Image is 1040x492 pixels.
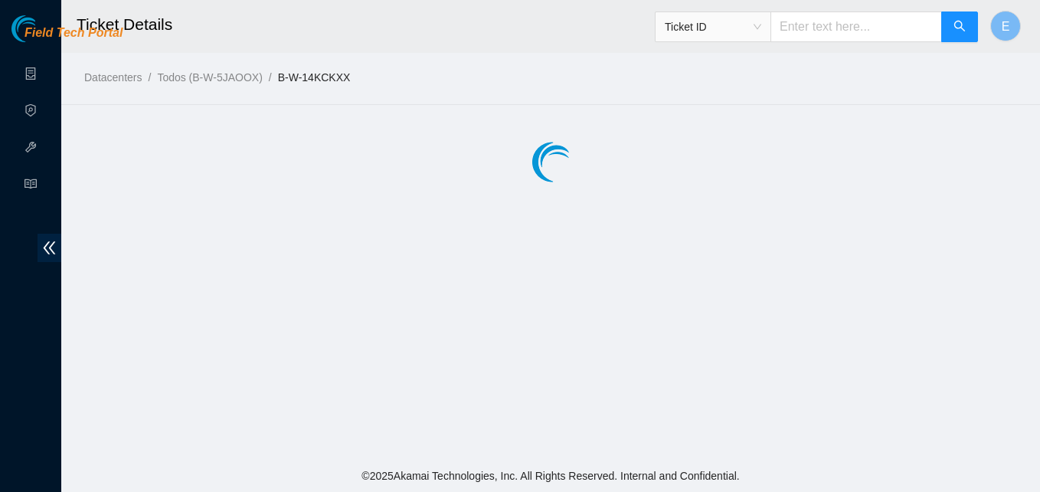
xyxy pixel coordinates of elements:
footer: © 2025 Akamai Technologies, Inc. All Rights Reserved. Internal and Confidential. [61,460,1040,492]
span: Ticket ID [665,15,761,38]
span: double-left [38,234,61,262]
a: Akamai TechnologiesField Tech Portal [11,28,123,48]
span: Field Tech Portal [25,26,123,41]
a: Todos (B-W-5JAOOX) [157,71,262,84]
span: / [269,71,272,84]
img: Akamai Technologies [11,15,77,42]
a: B-W-14KCKXX [278,71,351,84]
span: read [25,171,37,202]
span: / [148,71,151,84]
span: E [1002,17,1010,36]
a: Datacenters [84,71,142,84]
input: Enter text here... [770,11,942,42]
button: search [941,11,978,42]
button: E [990,11,1021,41]
span: search [953,20,966,34]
